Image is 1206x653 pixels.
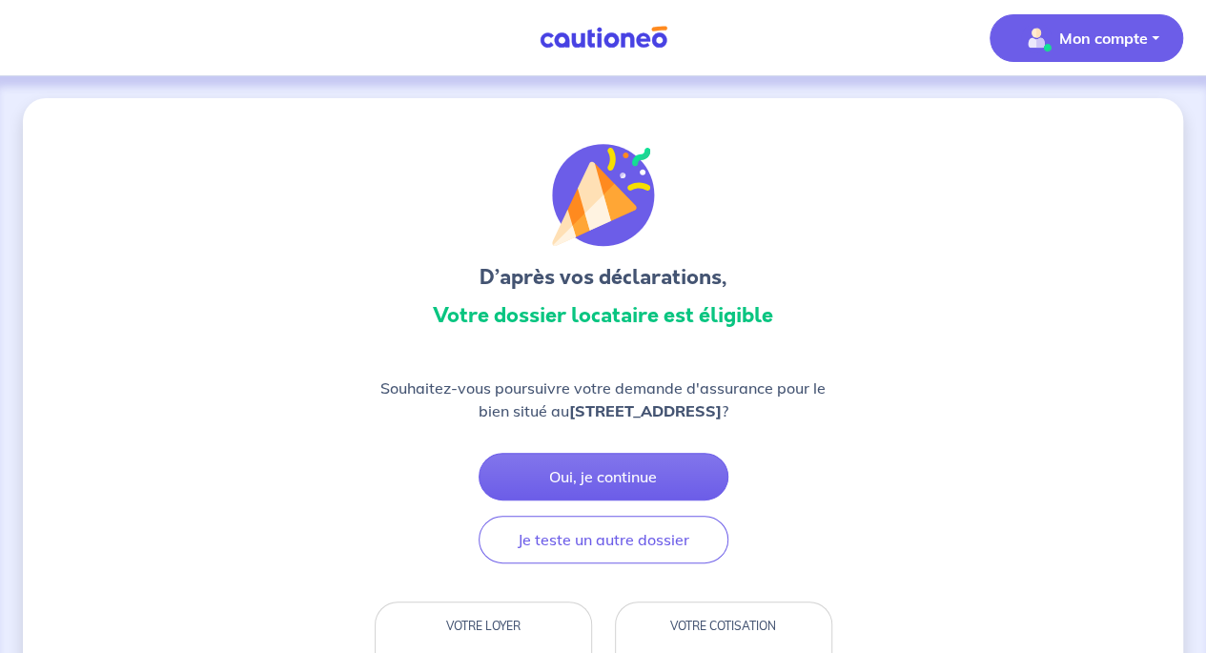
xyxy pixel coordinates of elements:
img: illu_account_valid_menu.svg [1021,23,1052,53]
button: Je teste un autre dossier [479,516,728,563]
h3: D’après vos déclarations, [375,262,832,293]
p: Mon compte [1059,27,1148,50]
strong: [STREET_ADDRESS] [569,401,722,420]
div: VOTRE COTISATION [616,618,831,635]
div: VOTRE LOYER [376,618,591,635]
img: Cautioneo [532,26,675,50]
button: illu_account_valid_menu.svgMon compte [990,14,1183,62]
img: illu_congratulation.svg [552,144,655,247]
p: Souhaitez-vous poursuivre votre demande d'assurance pour le bien situé au ? [375,377,832,422]
button: Oui, je continue [479,453,728,500]
h3: Votre dossier locataire est éligible [375,300,832,331]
